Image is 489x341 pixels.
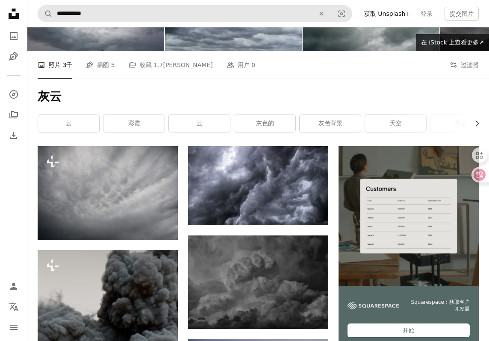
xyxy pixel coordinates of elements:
[5,27,22,44] a: 照片
[331,6,352,22] button: 视觉搜索
[188,235,328,329] img: 雨云的灰度摄影
[421,39,479,46] font: 在 iStock 上查看更多
[227,51,255,79] a: 用户 0
[5,106,22,123] a: 收藏
[251,62,255,68] font: 0
[318,120,342,126] font: 灰色背景
[38,5,352,22] form: 在全站范围内查找视觉效果
[234,115,295,132] a: 灰色的
[455,120,467,126] font: 白云
[153,62,213,68] font: 1.7[PERSON_NAME]
[38,189,178,197] a: 一张多云天空的黑白照片
[38,6,53,22] button: 搜索 Unsplash
[411,299,470,312] font: Squarespace：获取客户并发展
[300,115,361,132] a: 灰色背景
[416,34,489,51] a: 在 iStock 上查看更多↗
[403,327,415,334] font: 开始
[238,62,250,68] font: 用户
[38,89,62,103] font: 灰云
[66,120,72,126] font: 云
[390,120,402,126] font: 天空
[140,62,152,68] font: 收藏
[5,127,22,144] a: 下载历史记录
[5,278,22,295] a: 登录 / 注册
[365,115,426,132] a: 天空
[188,182,328,189] a: 灰云
[348,302,399,310] img: file-1747939142011-51e5cc87e3c9
[364,10,410,17] font: 获取 Unsplash+
[461,62,479,68] font: 过滤器
[415,7,438,21] a: 登录
[169,115,230,132] a: 云
[97,62,109,68] font: 插图
[312,6,331,22] button: 清除
[450,10,474,17] font: 提交图片
[5,86,22,103] a: 探索
[479,39,484,46] font: ↗
[445,7,479,21] button: 提交图片
[103,115,165,132] a: 彩霞
[86,51,115,79] a: 插图 5
[421,10,433,17] font: 登录
[197,120,203,126] font: 云
[129,51,213,79] a: 收藏 1.7[PERSON_NAME]
[469,115,479,132] button: 向右滚动列表
[256,120,274,126] font: 灰色的
[111,62,115,68] font: 5
[188,278,328,286] a: 雨云的灰度摄影
[38,115,99,132] a: 云
[38,146,178,240] img: 一张多云天空的黑白照片
[5,298,22,315] button: 语言
[5,319,22,336] button: 菜单
[188,146,328,225] img: 灰云
[128,120,140,126] font: 彩霞
[5,5,22,24] a: 首页 — Unsplash
[339,146,479,286] img: file-1747939376688-baf9a4a454ffimage
[359,7,415,21] a: 获取 Unsplash+
[5,48,22,65] a: 插图
[450,51,479,79] button: 过滤器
